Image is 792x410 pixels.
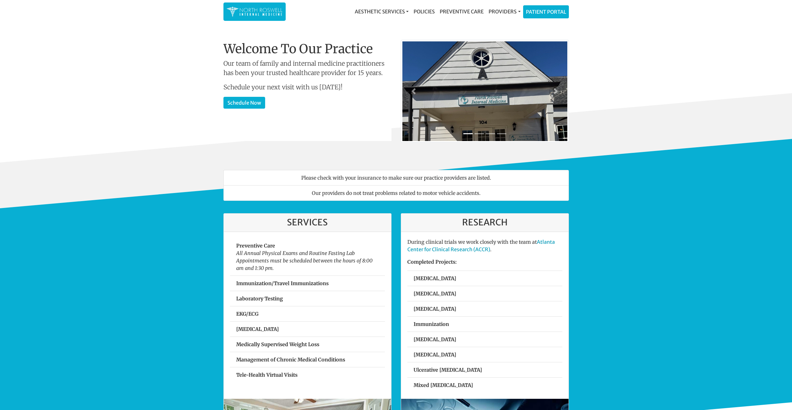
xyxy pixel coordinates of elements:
strong: Mixed [MEDICAL_DATA] [414,382,473,388]
strong: [MEDICAL_DATA] [414,290,456,297]
strong: EKG/ECG [236,311,259,317]
strong: Tele-Health Virtual Visits [236,372,298,378]
strong: Completed Projects: [407,259,457,265]
strong: [MEDICAL_DATA] [236,326,279,332]
em: All Annual Physical Exams and Routine Fasting Lab Appointments must be scheduled between the hour... [236,250,373,271]
li: Please check with your insurance to make sure our practice providers are listed. [223,170,569,186]
strong: Preventive Care [236,243,275,249]
strong: Immunization [414,321,449,327]
a: Policies [411,5,437,18]
a: Aesthetic Services [352,5,411,18]
strong: Management of Chronic Medical Conditions [236,356,345,363]
p: Schedule your next visit with us [DATE]! [223,82,391,92]
a: Patient Portal [523,6,569,18]
li: Our providers do not treat problems related to motor vehicle accidents. [223,185,569,201]
strong: Medically Supervised Weight Loss [236,341,319,347]
strong: Immunization/Travel Immunizations [236,280,329,286]
a: Schedule Now [223,97,265,109]
strong: [MEDICAL_DATA] [414,336,456,342]
h3: Research [407,217,562,228]
h1: Welcome To Our Practice [223,41,391,56]
img: North Roswell Internal Medicine [227,6,283,18]
strong: Laboratory Testing [236,295,283,302]
a: Providers [486,5,523,18]
strong: [MEDICAL_DATA] [414,351,456,358]
strong: [MEDICAL_DATA] [414,306,456,312]
h3: Services [230,217,385,228]
p: Our team of family and internal medicine practitioners has been your trusted healthcare provider ... [223,59,391,78]
strong: Ulcerative [MEDICAL_DATA] [414,367,482,373]
a: Atlanta Center for Clinical Research (ACCR) [407,239,555,252]
a: Preventive Care [437,5,486,18]
strong: [MEDICAL_DATA] [414,275,456,281]
p: During clinical trials we work closely with the team at . [407,238,562,253]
